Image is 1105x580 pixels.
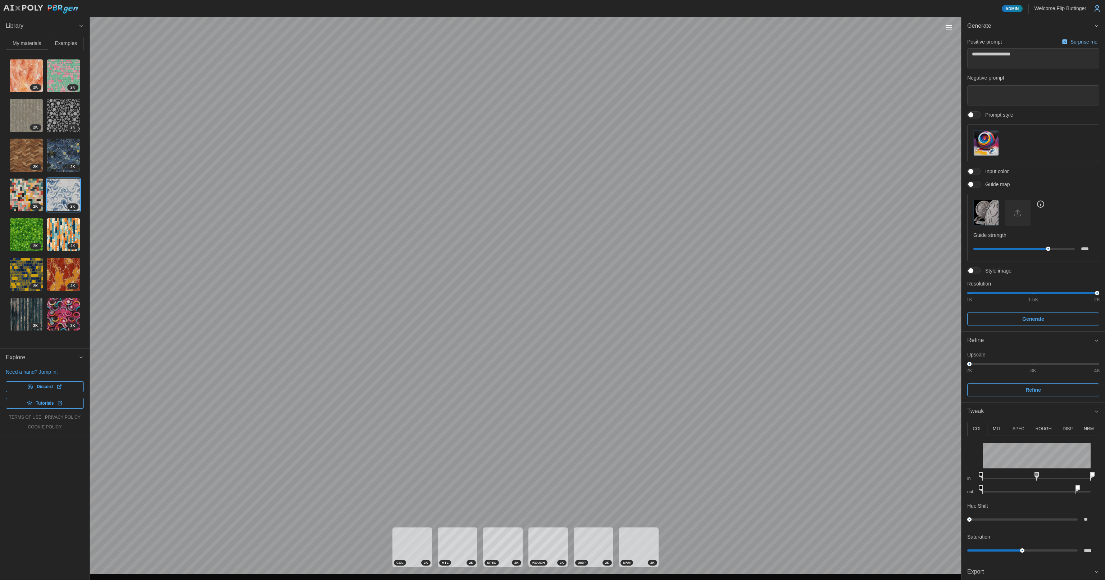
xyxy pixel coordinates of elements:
span: Style image [981,267,1011,274]
span: 2 K [71,85,75,90]
span: Discord [37,382,53,392]
span: My materials [13,41,41,46]
span: 2 K [33,283,38,289]
span: 2 K [469,560,473,565]
img: x8yfbN4GTchSu5dOOcil [10,59,43,93]
p: Guide strength [973,231,1093,239]
div: Refine [961,349,1105,402]
p: DISP [1063,426,1073,432]
p: out [967,489,977,495]
img: xGfjer9ro03ZFYxz6oRE [10,139,43,172]
button: Refine [967,383,1099,396]
span: 2 K [33,323,38,329]
a: xGfjer9ro03ZFYxz6oRE2K [9,138,43,172]
a: JRFGPhhRt5Yj1BDkBmTq2K [9,218,43,252]
span: Tweak [967,403,1094,420]
a: VHlsLYLO2dYIXbUDQv9T2K [9,297,43,331]
span: Input color [981,168,1009,175]
a: x8yfbN4GTchSu5dOOcil2K [9,59,43,93]
span: Guide map [981,181,1010,188]
p: MTL [993,426,1001,432]
img: xFUu4JYEYTMgrsbqNkuZ [10,99,43,132]
img: A4Ip82XD3EJnSCKI0NXd [47,59,80,93]
a: A4Ip82XD3EJnSCKI0NXd2K [47,59,81,93]
a: Discord [6,381,84,392]
img: E0WDekRgOSM6MXRuYTC4 [47,218,80,251]
a: BaNnYycJ0fHhekiD6q2s2K [47,178,81,212]
img: Guide map [974,200,999,225]
a: xFUu4JYEYTMgrsbqNkuZ2K [9,99,43,132]
div: Refine [967,336,1094,345]
span: 2 K [71,243,75,249]
a: Hz2WzdisDSdMN9J5i1Bs2K [47,138,81,172]
span: Generate [1022,313,1044,325]
a: cookie policy [28,424,62,430]
button: Surprise me [1060,37,1099,47]
img: CHIX8LGRgTTB8f7hNWti [47,298,80,331]
div: Tweak [961,420,1105,563]
span: Generate [967,17,1094,35]
img: HoR2omZZLXJGORTLu1Xa [10,179,43,212]
button: Generate [967,313,1099,325]
img: AIxPoly PBRgen [3,4,78,14]
span: Tutorials [36,398,54,408]
img: SqvTK9WxGY1p835nerRz [10,258,43,291]
img: VHlsLYLO2dYIXbUDQv9T [10,298,43,331]
a: Tutorials [6,398,84,409]
a: privacy policy [45,414,81,421]
span: 2 K [560,560,564,565]
p: Welcome, Flip Buttinger [1034,5,1086,12]
button: Guide map [973,200,999,225]
span: 2 K [33,164,38,170]
a: terms of use [9,414,41,421]
img: Prompt style [974,131,999,156]
p: Need a hand? Jump in: [6,368,84,376]
span: 2 K [650,560,655,565]
a: SqvTK9WxGY1p835nerRz2K [9,257,43,291]
span: 2 K [33,125,38,130]
span: 2 K [71,125,75,130]
p: Resolution [967,280,1099,287]
img: PtnkfkJ0rlOgzqPVzBbq [47,258,80,291]
span: 2 K [71,204,75,210]
p: Surprise me [1070,38,1099,45]
button: Prompt style [973,130,999,156]
button: Toggle viewport controls [944,23,954,33]
p: Negative prompt [967,74,1099,81]
span: 2 K [71,323,75,329]
p: SPEC [1013,426,1024,432]
button: Generate [961,17,1105,35]
span: 2 K [33,243,38,249]
p: in [967,476,977,482]
img: Hz2WzdisDSdMN9J5i1Bs [47,139,80,172]
img: rHikvvBoB3BgiCY53ZRV [47,99,80,132]
span: 2 K [71,164,75,170]
span: 2 K [424,560,428,565]
p: Hue Shift [967,502,988,509]
span: Library [6,17,78,35]
p: ROUGH [1036,426,1052,432]
p: COL [973,426,982,432]
span: 2 K [71,283,75,289]
div: Generate [961,35,1105,332]
span: Admin [1005,5,1019,12]
span: 2 K [514,560,519,565]
p: Upscale [967,351,1099,358]
span: MTL [442,560,449,565]
span: Refine [1026,384,1041,396]
span: 2 K [33,204,38,210]
img: JRFGPhhRt5Yj1BDkBmTq [10,218,43,251]
span: NRM [623,560,631,565]
img: BaNnYycJ0fHhekiD6q2s [47,179,80,212]
span: 2 K [605,560,609,565]
a: E0WDekRgOSM6MXRuYTC42K [47,218,81,252]
span: Explore [6,349,78,367]
p: Positive prompt [967,38,1002,45]
span: ROUGH [532,560,545,565]
span: COL [396,560,404,565]
button: Refine [961,332,1105,349]
span: 2 K [33,85,38,90]
a: PtnkfkJ0rlOgzqPVzBbq2K [47,257,81,291]
span: Prompt style [981,111,1013,118]
p: NRM [1084,426,1093,432]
